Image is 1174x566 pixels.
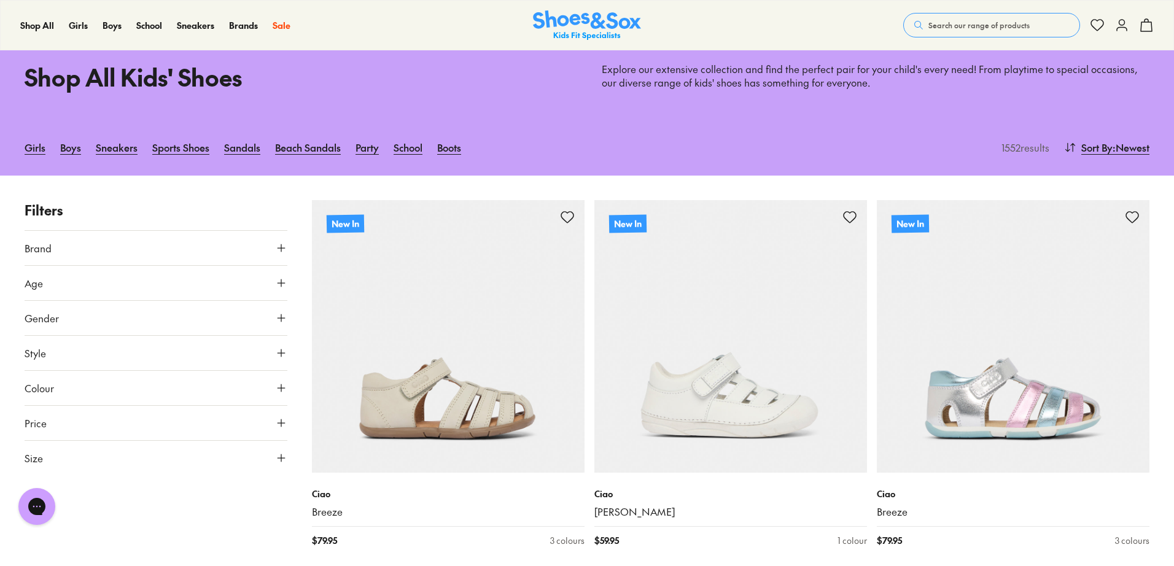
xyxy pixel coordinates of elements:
[550,534,585,547] div: 3 colours
[903,13,1080,37] button: Search our range of products
[877,505,1149,519] a: Breeze
[25,371,287,405] button: Colour
[533,10,641,41] img: SNS_Logo_Responsive.svg
[25,301,287,335] button: Gender
[892,214,929,233] p: New In
[25,231,287,265] button: Brand
[177,19,214,32] a: Sneakers
[136,19,162,32] a: School
[594,200,867,473] a: New In
[229,19,258,32] a: Brands
[25,60,572,95] h1: Shop All Kids' Shoes
[877,200,1149,473] a: New In
[25,381,54,395] span: Colour
[20,19,54,32] a: Shop All
[25,336,287,370] button: Style
[273,19,290,32] a: Sale
[997,140,1049,155] p: 1552 results
[25,276,43,290] span: Age
[229,19,258,31] span: Brands
[327,214,364,233] p: New In
[25,416,47,430] span: Price
[312,505,585,519] a: Breeze
[69,19,88,31] span: Girls
[224,134,260,161] a: Sandals
[356,134,379,161] a: Party
[136,19,162,31] span: School
[25,441,287,475] button: Size
[594,534,619,547] span: $ 59.95
[273,19,290,31] span: Sale
[394,134,422,161] a: School
[1115,534,1149,547] div: 3 colours
[25,241,52,255] span: Brand
[594,505,867,519] a: [PERSON_NAME]
[1113,140,1149,155] span: : Newest
[877,487,1149,500] p: Ciao
[533,10,641,41] a: Shoes & Sox
[96,134,138,161] a: Sneakers
[25,346,46,360] span: Style
[177,19,214,31] span: Sneakers
[25,134,45,161] a: Girls
[877,534,902,547] span: $ 79.95
[69,19,88,32] a: Girls
[103,19,122,32] a: Boys
[25,266,287,300] button: Age
[1064,134,1149,161] button: Sort By:Newest
[312,487,585,500] p: Ciao
[20,19,54,31] span: Shop All
[25,311,59,325] span: Gender
[437,134,461,161] a: Boots
[25,406,287,440] button: Price
[275,134,341,161] a: Beach Sandals
[609,214,647,233] p: New In
[152,134,209,161] a: Sports Shoes
[1081,140,1113,155] span: Sort By
[312,200,585,473] a: New In
[928,20,1030,31] span: Search our range of products
[838,534,867,547] div: 1 colour
[312,534,337,547] span: $ 79.95
[25,451,43,465] span: Size
[594,487,867,500] p: Ciao
[103,19,122,31] span: Boys
[602,63,1149,90] p: Explore our extensive collection and find the perfect pair for your child's every need! From play...
[60,134,81,161] a: Boys
[12,484,61,529] iframe: Gorgias live chat messenger
[25,200,287,220] p: Filters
